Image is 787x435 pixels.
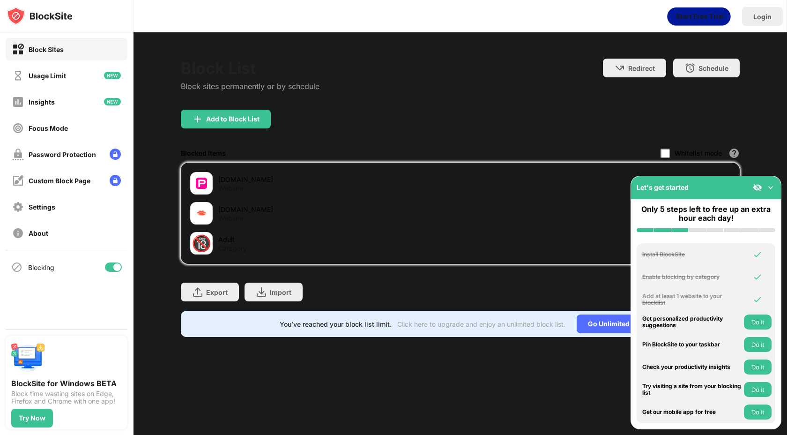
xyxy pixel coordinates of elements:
[753,272,762,282] img: omni-check.svg
[698,64,728,72] div: Schedule
[642,315,742,329] div: Get personalized productivity suggestions
[744,382,772,397] button: Do it
[744,360,772,375] button: Do it
[753,13,772,21] div: Login
[397,320,565,328] div: Click here to upgrade and enjoy an unlimited block list.
[12,201,24,213] img: settings-off.svg
[104,72,121,79] img: new-icon.svg
[29,45,64,53] div: Block Sites
[196,178,207,189] img: favicons
[218,244,247,253] div: Category
[110,175,121,186] img: lock-menu.svg
[218,184,243,193] div: Website
[577,315,641,333] div: Go Unlimited
[766,183,775,192] img: omni-setup-toggle.svg
[753,183,762,192] img: eye-not-visible.svg
[280,320,392,328] div: You’ve reached your block list limit.
[29,177,90,185] div: Custom Block Page
[642,274,742,280] div: Enable blocking by category
[12,227,24,239] img: about-off.svg
[270,288,291,296] div: Import
[19,414,45,422] div: Try Now
[642,409,742,415] div: Get our mobile app for free
[29,124,68,132] div: Focus Mode
[753,295,762,304] img: omni-check.svg
[29,72,66,80] div: Usage Limit
[744,315,772,330] button: Do it
[12,96,24,108] img: insights-off.svg
[218,234,460,244] div: Adult
[642,341,742,348] div: Pin BlockSite to your taskbar
[628,64,655,72] div: Redirect
[642,383,742,397] div: Try visiting a site from your blocking list
[12,70,24,82] img: time-usage-off.svg
[196,208,207,219] img: favicons
[11,379,122,388] div: BlockSite for Windows BETA
[637,205,775,223] div: Only 5 steps left to free up an extra hour each day!
[29,150,96,158] div: Password Protection
[12,44,24,55] img: block-on.svg
[218,214,243,223] div: Website
[12,122,24,134] img: focus-off.svg
[637,183,689,191] div: Let's get started
[28,263,54,271] div: Blocking
[218,204,460,214] div: [DOMAIN_NAME]
[642,251,742,258] div: Install BlockSite
[753,250,762,259] img: omni-check.svg
[642,293,742,307] div: Add at least 1 website to your blocklist
[218,174,460,184] div: [DOMAIN_NAME]
[12,149,24,160] img: password-protection-off.svg
[206,288,228,296] div: Export
[12,175,24,187] img: customize-block-page-off.svg
[192,234,211,253] div: 🔞
[104,98,121,105] img: new-icon.svg
[667,7,731,26] div: animation
[744,405,772,420] button: Do it
[11,390,122,405] div: Block time wasting sites on Edge, Firefox and Chrome with one app!
[181,59,319,78] div: Block List
[744,337,772,352] button: Do it
[642,364,742,370] div: Check your productivity insights
[675,149,722,157] div: Whitelist mode
[29,203,55,211] div: Settings
[181,82,319,91] div: Block sites permanently or by schedule
[11,341,45,375] img: push-desktop.svg
[7,7,73,25] img: logo-blocksite.svg
[206,115,260,123] div: Add to Block List
[29,229,48,237] div: About
[29,98,55,106] div: Insights
[11,262,22,273] img: blocking-icon.svg
[181,149,226,157] div: Blocked Items
[110,149,121,160] img: lock-menu.svg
